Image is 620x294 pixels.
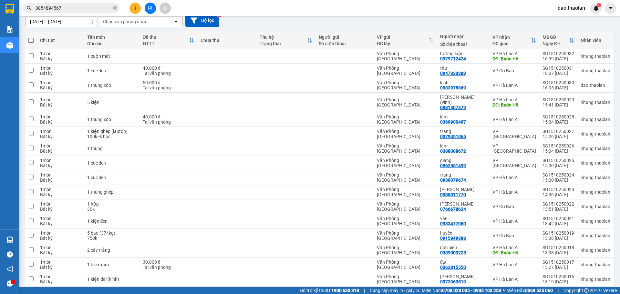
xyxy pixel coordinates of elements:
[160,3,171,14] button: aim
[40,85,80,90] div: Bất kỳ
[440,216,486,221] div: vân
[87,277,136,282] div: 1 kiện dài (kính)
[40,148,80,154] div: Bất kỳ
[7,266,13,272] span: notification
[374,32,437,49] th: Toggle SortBy
[87,41,136,46] div: Ghi chú
[87,35,136,40] div: Tên món
[319,35,370,40] div: Người gửi
[6,237,13,243] img: warehouse-icon
[40,216,80,221] div: 1 món
[581,189,610,195] div: nhung.thaolan
[256,32,315,49] th: Toggle SortBy
[87,146,136,151] div: 1 thùng
[377,230,434,241] div: Văn Phòng [GEOGRAPHIC_DATA]
[440,187,486,192] div: hoàng tuấn
[377,97,434,107] div: Văn Phòng [GEOGRAPHIC_DATA]
[143,66,194,71] div: 40.000 đ
[593,5,599,11] img: icon-new-feature
[581,204,610,209] div: nhung.thaolan
[542,41,569,46] div: Ngày ĐH
[442,288,501,293] strong: 0708 023 035 - 0935 103 250
[492,97,536,102] div: VP Hà Lan A
[542,245,574,250] div: SG1510250018
[87,83,136,88] div: 1 thùng xốp
[440,279,466,284] div: 0973969519
[503,289,505,292] span: ⚪️
[539,32,577,49] th: Toggle SortBy
[598,3,600,7] span: 1
[163,6,167,10] span: aim
[40,80,80,85] div: 1 món
[40,230,80,236] div: 1 món
[377,172,434,183] div: Văn Phòng [GEOGRAPHIC_DATA]
[40,38,80,43] div: Chi tiết
[440,56,466,61] div: 0979712424
[597,3,601,7] sup: 1
[605,3,616,14] button: caret-down
[542,134,574,139] div: 15:26 [DATE]
[133,6,138,10] span: plus
[40,56,80,61] div: Bất kỳ
[440,95,486,105] div: kim ngân (vinh)
[40,221,80,226] div: Bất kỳ
[300,287,359,294] span: Hỗ trợ kỹ thuật:
[87,207,136,212] div: 30k
[542,114,574,119] div: SG1510250028
[440,134,466,139] div: 0379451065
[440,259,486,265] div: đạt
[440,250,466,255] div: 0389009225
[40,158,80,163] div: 1 món
[581,54,610,59] div: nhung.thaolan
[370,287,420,294] span: Cung cấp máy in - giấy in:
[40,201,80,207] div: 1 món
[260,35,307,40] div: Thu hộ
[377,129,434,139] div: Văn Phòng [GEOGRAPHIC_DATA]
[40,119,80,125] div: Bất kỳ
[143,71,194,76] div: Tại văn phòng
[40,279,80,284] div: Bất kỳ
[542,143,574,148] div: SG1510250026
[542,216,574,221] div: SG1510250021
[440,274,486,279] div: hoàng vân
[542,129,574,134] div: SG1510250027
[440,245,486,250] div: đức hiếu
[492,218,536,224] div: VP Hà Lan A
[542,172,574,177] div: SG1510250024
[260,41,307,46] div: Trạng thái
[492,117,536,122] div: VP Hà Lan A
[440,114,486,119] div: lâm
[40,51,80,56] div: 1 món
[440,192,466,197] div: 0935311770
[584,288,589,293] span: copyright
[87,129,136,134] div: 1 kiện ghép (laptop)
[87,248,136,253] div: 2 cây trắng
[40,177,80,183] div: Bất kỳ
[542,158,574,163] div: SG1510250025
[377,41,429,46] div: ĐC lấy
[87,262,136,267] div: 1 bịch xám
[440,34,486,39] div: Người nhận
[87,100,136,105] div: 5 kiện
[492,41,531,46] div: ĐC giao
[440,236,466,241] div: 0915849388
[506,287,553,294] span: Miền Bắc
[40,97,80,102] div: 1 món
[542,221,574,226] div: 13:42 [DATE]
[377,216,434,226] div: Văn Phòng [GEOGRAPHIC_DATA]
[542,56,574,61] div: 16:09 [DATE]
[377,158,434,168] div: Văn Phòng [GEOGRAPHIC_DATA]
[422,287,501,294] span: Miền Nam
[492,245,536,250] div: VP Hà Lan A
[440,158,486,163] div: giang
[27,6,31,10] span: search
[377,35,429,40] div: VP gửi
[492,175,536,180] div: VP Hà Lan A
[581,277,610,282] div: nhung.thaolan
[40,259,80,265] div: 1 món
[542,97,574,102] div: SG1510250029
[581,160,610,166] div: nhung.thaolan
[440,80,486,85] div: kính
[40,236,80,241] div: Bất kỳ
[542,163,574,168] div: 15:00 [DATE]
